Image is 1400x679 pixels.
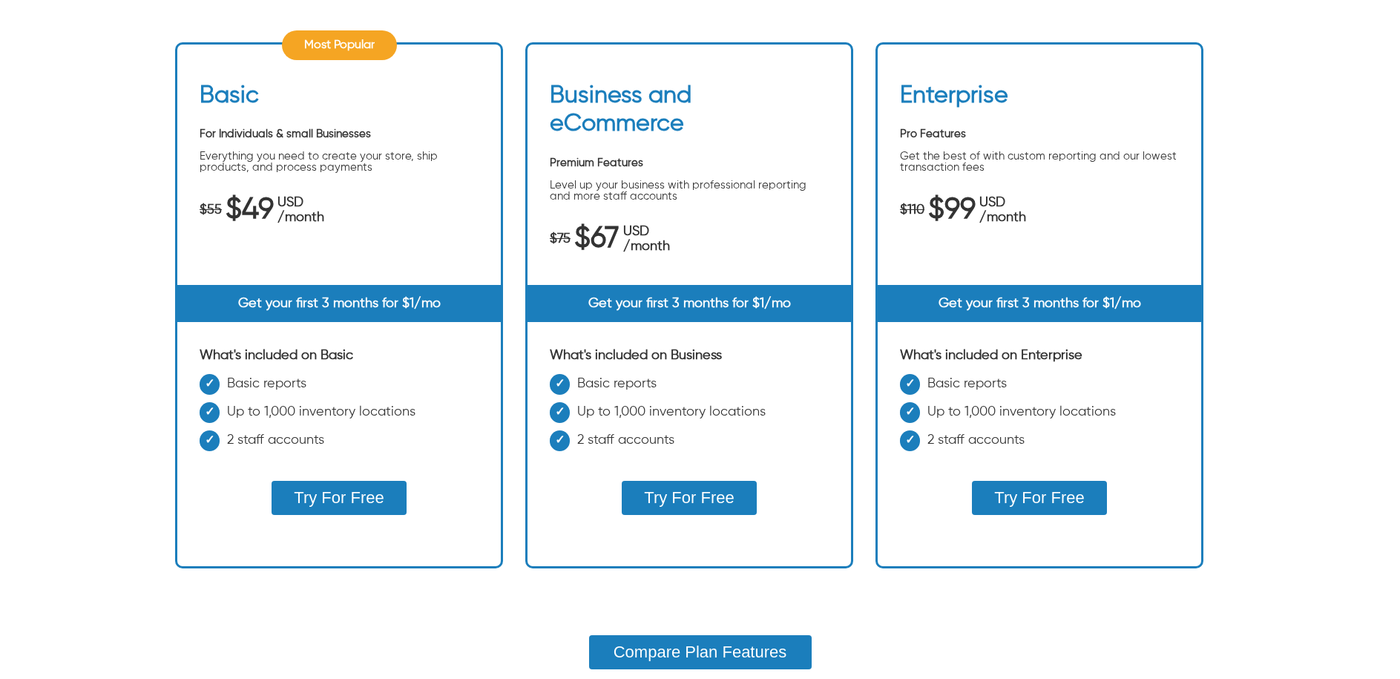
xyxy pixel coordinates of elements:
[550,82,829,146] h2: Business and eCommerce
[177,285,501,322] div: Get your first 3 months for $1/mo
[878,285,1201,322] div: Get your first 3 months for $1/mo
[200,374,479,402] li: Basic reports
[200,129,479,140] p: For Individuals & small Businesses
[622,481,756,515] button: Try For Free
[200,203,222,218] span: $55
[928,203,976,218] span: $99
[589,635,812,669] button: Compare Plan Features
[550,232,571,246] span: $75
[281,30,396,60] div: Most Popular
[900,348,1179,363] div: What's included on Enterprise
[200,82,259,117] h2: Basic
[623,239,670,254] span: /month
[550,157,829,168] p: Premium Features
[900,203,924,218] span: $110
[972,481,1106,515] button: Try For Free
[900,151,1179,174] p: Get the best of with custom reporting and our lowest transaction fees
[550,430,829,459] li: 2 staff accounts
[550,180,829,202] p: Level up your business with professional reporting and more staff accounts
[574,232,620,246] span: $67
[900,430,1179,459] li: 2 staff accounts
[900,129,1179,140] p: Pro Features
[550,402,829,430] li: Up to 1,000 inventory locations
[900,402,1179,430] li: Up to 1,000 inventory locations
[200,348,479,363] div: What's included on Basic
[900,82,1008,117] h2: Enterprise
[979,196,1026,211] span: USD
[550,348,829,363] div: What's included on Business
[900,374,1179,402] li: Basic reports
[272,481,406,515] button: Try For Free
[528,285,851,322] div: Get your first 3 months for $1/mo
[277,211,324,226] span: /month
[200,151,479,174] p: Everything you need to create your store, ship products, and process payments
[277,196,324,211] span: USD
[979,211,1026,226] span: /month
[226,203,274,218] span: $49
[623,224,670,239] span: USD
[550,374,829,402] li: Basic reports
[200,402,479,430] li: Up to 1,000 inventory locations
[200,430,479,459] li: 2 staff accounts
